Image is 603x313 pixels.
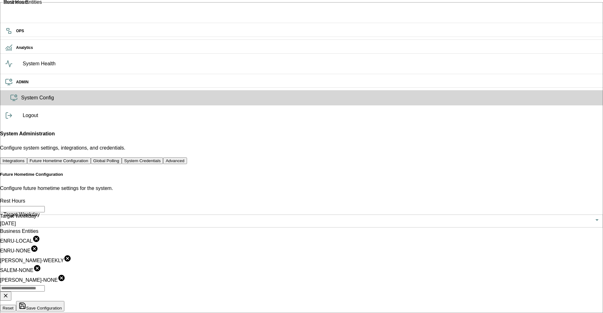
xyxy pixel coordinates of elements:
button: Global Polling [91,157,122,164]
button: Save Configuration [16,301,64,311]
h6: OPS [16,28,598,34]
button: System Credentials [122,157,163,164]
h6: ADMIN [16,79,598,85]
h6: Analytics [16,45,598,51]
span: System Health [23,60,598,68]
span: System Config [21,94,598,102]
button: Future Hometime Configuration [27,157,91,164]
button: Advanced [163,157,187,164]
span: Logout [23,112,598,119]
